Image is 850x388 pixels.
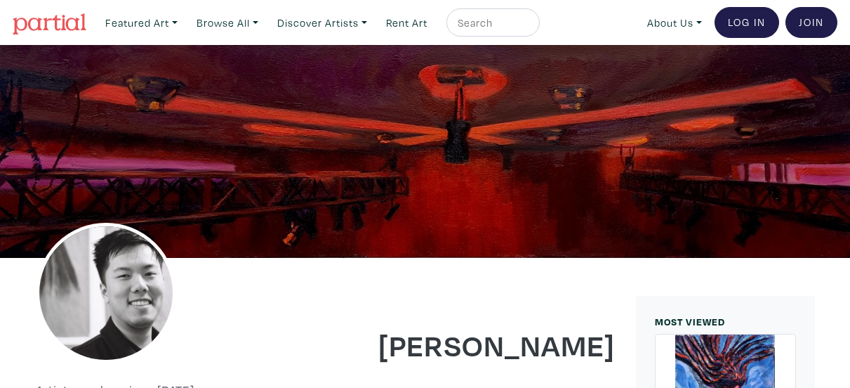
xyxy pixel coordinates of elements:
a: Discover Artists [271,8,373,37]
small: MOST VIEWED [655,315,725,328]
img: phpThumb.php [36,223,176,363]
a: Log In [715,7,779,38]
a: Join [785,7,837,38]
h1: [PERSON_NAME] [336,325,615,363]
a: About Us [641,8,708,37]
a: Featured Art [99,8,184,37]
input: Search [456,14,526,32]
a: Rent Art [380,8,434,37]
a: Browse All [190,8,265,37]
